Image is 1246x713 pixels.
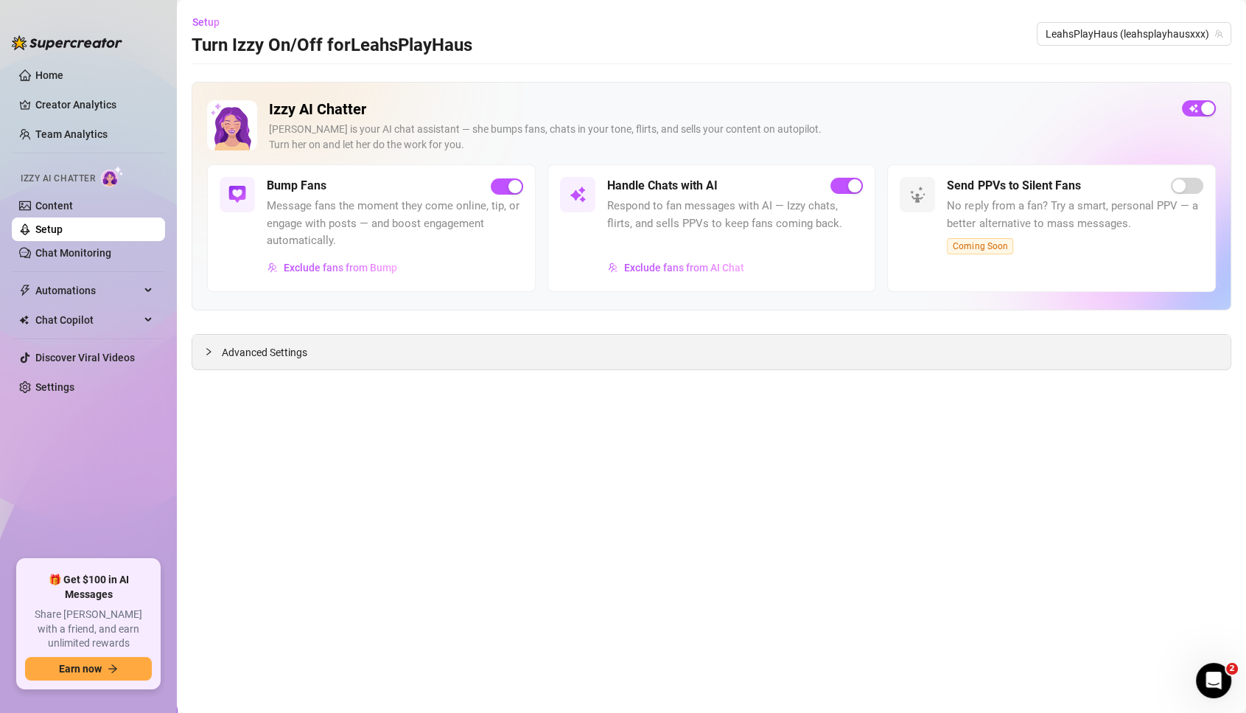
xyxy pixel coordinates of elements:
a: Settings [35,381,74,393]
span: arrow-right [108,664,118,674]
span: Earn now [59,663,102,675]
span: Izzy AI Chatter [21,172,95,186]
a: Chat Monitoring [35,247,111,259]
img: svg%3e [569,186,587,204]
span: Share [PERSON_NAME] with a friend, and earn unlimited rewards [25,608,152,651]
span: team [1214,29,1223,38]
span: Message fans the moment they come online, tip, or engage with posts — and boost engagement automa... [267,198,523,250]
img: svg%3e [909,186,926,204]
span: LeahsPlayHaus (leahsplayhausxxx) [1046,23,1222,45]
span: Respond to fan messages with AI — Izzy chats, flirts, and sells PPVs to keep fans coming back. [607,198,864,232]
a: Team Analytics [35,128,108,140]
span: 🎁 Get $100 in AI Messages [25,573,152,602]
h5: Handle Chats with AI [607,177,718,195]
span: Exclude fans from AI Chat [624,262,744,274]
h5: Send PPVs to Silent Fans [947,177,1080,195]
span: Exclude fans from Bump [284,262,397,274]
h5: Bump Fans [267,177,326,195]
img: logo-BBDzfeDw.svg [12,35,122,50]
img: Izzy AI Chatter [207,100,257,150]
span: Advanced Settings [222,344,307,361]
span: 2 [1226,663,1238,675]
span: Automations [35,279,140,302]
button: Earn nowarrow-right [25,657,152,681]
img: Chat Copilot [19,315,29,325]
span: thunderbolt [19,285,31,296]
div: [PERSON_NAME] is your AI chat assistant — she bumps fans, chats in your tone, flirts, and sells y... [269,122,1170,153]
button: Exclude fans from AI Chat [607,256,745,279]
span: collapsed [204,347,213,356]
a: Creator Analytics [35,93,153,116]
h3: Turn Izzy On/Off for LeahsPlayHaus [192,34,472,58]
a: Home [35,69,63,81]
div: collapsed [204,344,222,360]
button: Exclude fans from Bump [267,256,398,279]
span: Coming Soon [947,238,1013,254]
img: svg%3e [267,262,278,273]
span: No reply from a fan? Try a smart, personal PPV — a better alternative to mass messages. [947,198,1203,232]
a: Setup [35,223,63,235]
button: Setup [192,10,231,34]
h2: Izzy AI Chatter [269,100,1170,119]
iframe: Intercom live chat [1196,663,1231,698]
img: svg%3e [608,262,618,273]
img: svg%3e [228,186,246,204]
span: Chat Copilot [35,308,140,332]
span: Setup [192,16,220,28]
a: Discover Viral Videos [35,352,135,364]
a: Content [35,200,73,212]
img: AI Chatter [101,166,124,187]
